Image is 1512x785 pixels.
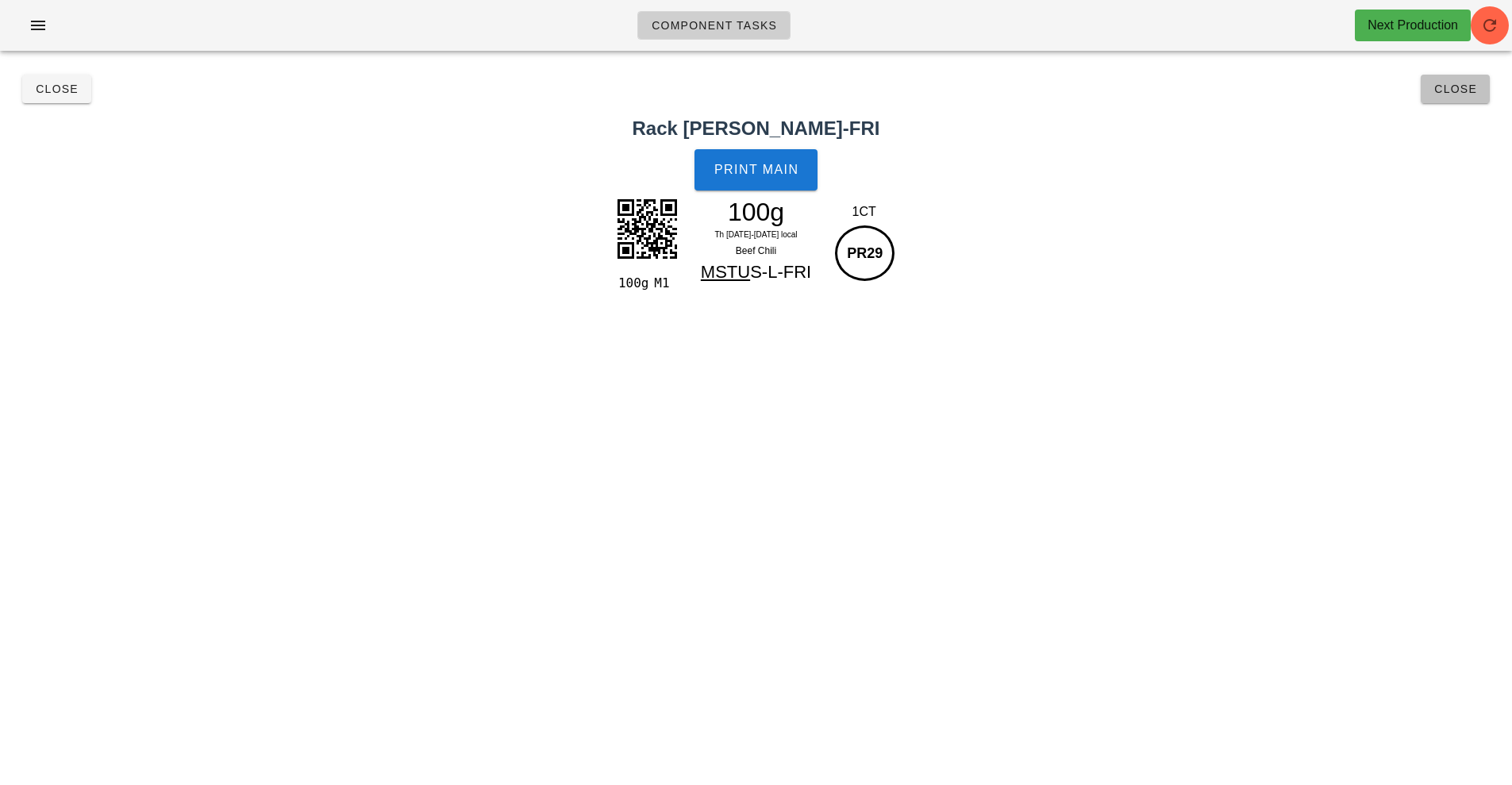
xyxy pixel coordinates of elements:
[687,243,825,259] div: Beef Chili
[1368,16,1458,35] div: Next Production
[714,163,799,177] span: Print Main
[694,149,817,190] button: Print Main
[637,11,791,40] a: Component Tasks
[1421,75,1490,103] button: Close
[1433,83,1477,95] span: Close
[607,189,687,268] img: z8tAjaxOYYQUpLOpu5MPuSpRY2fbPZETrdViHohArBKIJEmJ4PJHdV7hZBi6iNgE5u3EkICJDaqNqs+nUqrKoosoeOSRYAhNi...
[701,262,750,282] span: MSTU
[35,83,79,95] span: Close
[22,75,91,103] button: Close
[835,225,895,281] div: PR29
[648,273,680,294] div: M1
[687,200,825,224] div: 100g
[831,202,897,221] div: 1CT
[651,19,777,32] span: Component Tasks
[714,230,797,239] span: Th [DATE]-[DATE] local
[10,114,1502,143] h2: Rack [PERSON_NAME]-FRI
[750,262,811,282] span: S-L-FRI
[615,273,648,294] div: 100g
